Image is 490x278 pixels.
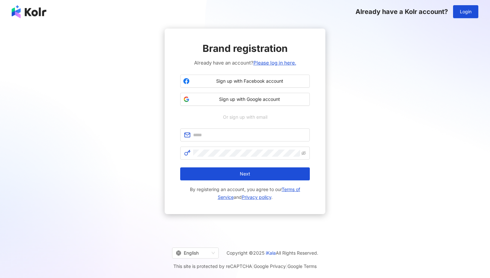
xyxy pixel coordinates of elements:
span: Sign up with Google account [192,96,307,103]
a: Privacy policy [242,194,271,200]
span: Login [460,9,472,14]
span: Next [240,171,250,176]
span: Brand registration [203,42,288,55]
span: By registering an account, you agree to our and . [180,186,310,201]
span: This site is protected by reCAPTCHA [173,262,317,270]
span: | [252,263,254,269]
button: Next [180,167,310,180]
a: iKala [266,250,276,256]
img: logo [12,5,46,18]
a: Google Terms [287,263,317,269]
span: Or sign up with email [218,114,272,121]
span: eye-invisible [301,151,306,155]
span: Sign up with Facebook account [192,78,307,84]
button: Login [453,5,478,18]
a: Google Privacy [254,263,286,269]
button: Sign up with Google account [180,93,310,106]
a: Please log in here. [253,60,296,66]
span: | [286,263,287,269]
span: Already have a Kolr account? [356,8,448,16]
div: English [176,248,209,258]
span: Copyright © 2025 All Rights Reserved. [227,249,318,257]
span: Already have an account? [194,59,296,67]
button: Sign up with Facebook account [180,75,310,88]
